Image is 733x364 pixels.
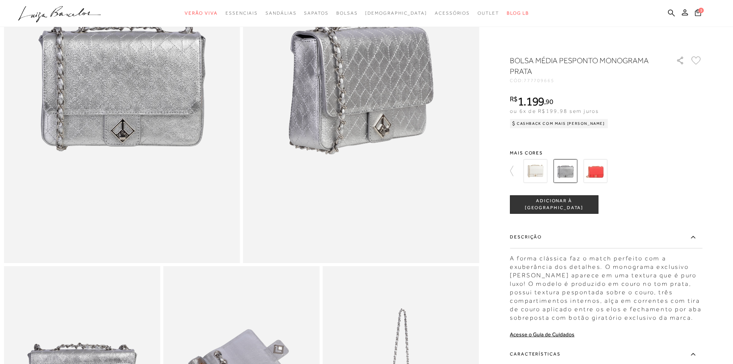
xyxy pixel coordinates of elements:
[365,6,427,20] a: noSubCategoriesText
[265,6,296,20] a: categoryNavScreenReaderText
[435,10,470,16] span: Acessórios
[435,6,470,20] a: categoryNavScreenReaderText
[265,10,296,16] span: Sandálias
[478,10,499,16] span: Outlet
[693,8,703,19] button: 5
[583,159,607,183] img: BOLSA MÉDIA PESPONTO MONOGRAMA VERMELHO
[546,97,553,106] span: 90
[507,6,529,20] a: BLOG LB
[510,331,574,337] a: Acesse o Guia de Cuidados
[507,10,529,16] span: BLOG LB
[225,10,258,16] span: Essenciais
[510,96,518,102] i: R$
[304,10,328,16] span: Sapatos
[524,78,554,83] span: 777709665
[510,151,702,155] span: Mais cores
[510,78,664,83] div: CÓD:
[510,198,598,211] span: ADICIONAR À [GEOGRAPHIC_DATA]
[510,195,598,214] button: ADICIONAR À [GEOGRAPHIC_DATA]
[304,6,328,20] a: categoryNavScreenReaderText
[510,55,654,77] h1: Bolsa média pesponto monograma prata
[510,108,599,114] span: ou 6x de R$199,98 sem juros
[185,6,218,20] a: categoryNavScreenReaderText
[185,10,218,16] span: Verão Viva
[523,159,547,183] img: Bolsa média pesponto monograma off white
[544,98,553,105] i: ,
[510,250,702,322] div: A forma clássica faz o match perfeito com a exuberância dos detalhes. O monograma exclusivo [PERS...
[698,8,704,13] span: 5
[336,6,358,20] a: categoryNavScreenReaderText
[518,94,544,108] span: 1.199
[365,10,427,16] span: [DEMOGRAPHIC_DATA]
[510,226,702,248] label: Descrição
[553,159,577,183] img: Bolsa média pesponto monograma prata
[510,119,608,128] div: Cashback com Mais [PERSON_NAME]
[225,6,258,20] a: categoryNavScreenReaderText
[478,6,499,20] a: categoryNavScreenReaderText
[336,10,358,16] span: Bolsas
